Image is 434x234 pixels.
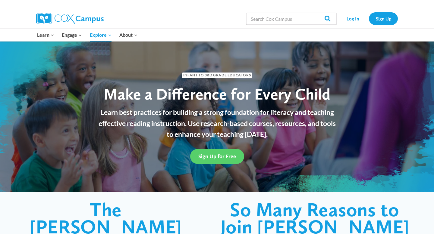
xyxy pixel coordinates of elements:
[90,31,112,39] span: Explore
[340,12,398,25] nav: Secondary Navigation
[369,12,398,25] a: Sign Up
[340,12,366,25] a: Log In
[198,153,236,159] span: Sign Up for Free
[36,13,104,24] img: Cox Campus
[104,85,330,103] span: Make a Difference for Every Child
[37,31,54,39] span: Learn
[62,31,82,39] span: Engage
[95,107,339,140] p: Learn best practices for building a strong foundation for literacy and teaching effective reading...
[190,149,244,164] a: Sign Up for Free
[33,29,141,41] nav: Primary Navigation
[119,31,137,39] span: About
[246,13,337,25] input: Search Cox Campus
[182,72,252,78] span: Infant to 3rd Grade Educators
